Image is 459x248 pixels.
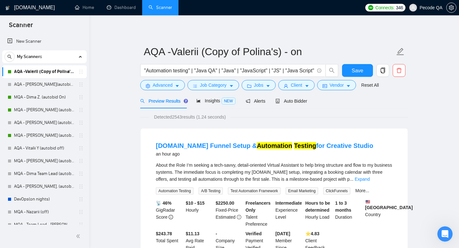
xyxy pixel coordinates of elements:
iframe: Intercom live chat [437,226,453,242]
span: holder [78,69,84,74]
button: copy [376,64,389,77]
span: search [326,68,338,73]
div: an hour ago [156,150,373,158]
span: My Scanners [17,50,42,63]
span: bars [193,84,197,88]
img: logo [5,3,10,13]
span: user [284,84,288,88]
span: holder [78,95,84,100]
a: AQA - [PERSON_NAME](autobid ff) (Copy of Polina's) [14,78,75,91]
b: Hours to be determined [305,201,330,213]
b: - [216,231,217,236]
span: holder [78,107,84,113]
a: MQA - [PERSON_NAME] (autobid on) [14,104,75,116]
div: Tooltip anchor [183,98,189,104]
div: About the Role I’m seeking a tech-savvy, detail-oriented Virtual Assistant to help bring structur... [156,162,392,183]
span: caret-down [266,84,270,88]
a: MQA - Team Lead - [PERSON_NAME] (autobid night off) (28.03) [14,218,75,231]
span: Automation Testing [156,187,193,194]
span: holder [78,158,84,164]
span: Email Marketing [286,187,318,194]
span: user [411,5,415,10]
mark: Testing [294,142,316,149]
b: $10 - $15 [186,201,205,206]
button: idcardVendorcaret-down [317,80,356,90]
span: Auto Bidder [275,98,307,104]
span: Preview Results [140,98,186,104]
img: upwork-logo.png [368,5,373,10]
span: Advanced [153,82,172,89]
a: searchScanner [149,5,172,10]
a: Expand [355,177,370,182]
span: caret-down [305,84,309,88]
span: holder [78,82,84,87]
div: Duration [334,200,364,228]
b: $ 2250.00 [216,201,234,206]
span: search [140,99,145,103]
span: Client [291,82,302,89]
a: setting [446,5,456,10]
span: Connects: [375,4,395,11]
b: [GEOGRAPHIC_DATA] [365,200,413,210]
span: robot [275,99,280,103]
button: setting [446,3,456,13]
b: $ 243.78 [156,231,172,236]
span: holder [78,171,84,176]
span: A/B Testing [199,187,223,194]
span: Insights [196,98,235,103]
button: settingAdvancedcaret-down [140,80,185,90]
span: holder [78,120,84,125]
li: New Scanner [2,35,87,48]
input: Search Freelance Jobs... [144,67,314,75]
b: Intermediate [275,201,302,206]
div: Fixed-Price [215,200,244,228]
button: folderJobscaret-down [242,80,276,90]
span: Detected 2543 results (1.24 seconds) [149,113,230,120]
div: Experience Level [274,200,304,228]
span: Save [352,67,363,75]
div: Talent Preference [244,200,274,228]
span: Scanner [4,20,38,34]
button: userClientcaret-down [278,80,315,90]
a: MQA - Dima Z. (autobid On) [14,91,75,104]
mark: Automation [257,142,292,149]
span: holder [78,133,84,138]
a: DevOps(on nights) [14,193,75,206]
span: Jobs [254,82,264,89]
span: holder [78,222,84,227]
a: MQA - Dima Team Lead (autobid off) [14,167,75,180]
span: Alerts [246,98,266,104]
b: [DATE] [275,231,290,236]
span: idcard [323,84,327,88]
a: New Scanner [7,35,82,48]
a: MQA - Nazarii (off) [14,206,75,218]
b: $11.13 [186,231,200,236]
span: caret-down [175,84,179,88]
button: search [325,64,338,77]
span: ... [350,177,353,182]
span: info-circle [169,215,173,219]
a: AQA - [PERSON_NAME] (autobid off) [14,116,75,129]
span: Vendor [330,82,344,89]
a: MQA - [PERSON_NAME] (autobid On) [14,129,75,142]
span: ClickFunnels [323,187,350,194]
span: edit [396,47,404,56]
span: Estimated [216,215,236,220]
span: double-left [76,233,82,239]
a: AQA -Valerii (Copy of Polina's) - on [14,65,75,78]
div: Hourly Load [304,200,334,228]
span: setting [146,84,150,88]
span: Job Category [200,82,226,89]
input: Scanner name... [144,44,395,60]
a: More... [355,188,369,193]
span: caret-down [229,84,234,88]
span: folder [247,84,251,88]
span: holder [78,209,84,215]
span: holder [78,197,84,202]
span: 346 [396,4,403,11]
a: AQA - [PERSON_NAME]. (autobid off day) [14,180,75,193]
div: GigRadar Score [155,200,185,228]
span: area-chart [196,98,201,103]
b: Freelancers Only [245,201,271,213]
